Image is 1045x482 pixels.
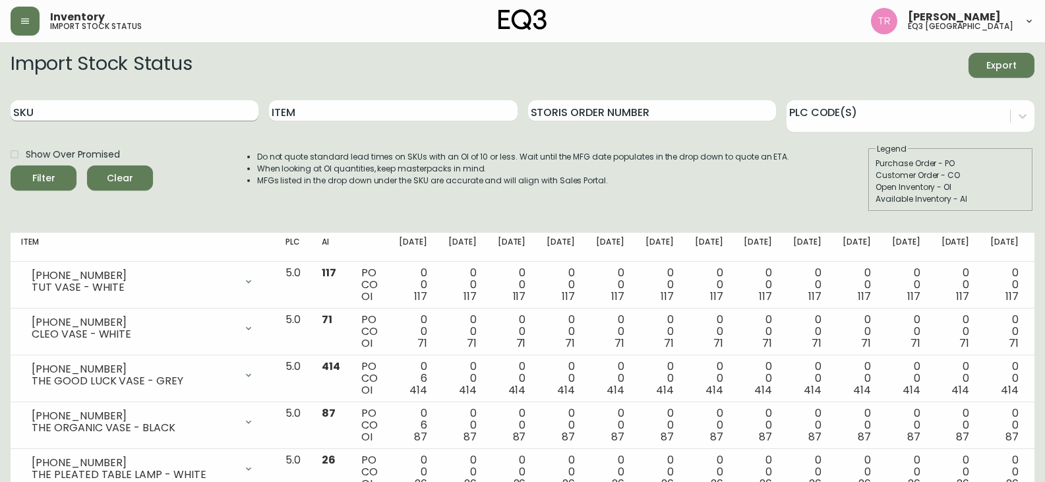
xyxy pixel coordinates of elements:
[32,375,235,387] div: THE GOOD LUCK VASE - GREY
[32,422,235,434] div: THE ORGANIC VASE - BLACK
[635,233,684,262] th: [DATE]
[645,407,674,443] div: 0 0
[908,12,1001,22] span: [PERSON_NAME]
[399,267,427,303] div: 0 0
[695,361,723,396] div: 0 0
[959,336,969,351] span: 71
[275,233,311,262] th: PLC
[733,233,783,262] th: [DATE]
[498,361,526,396] div: 0 0
[710,289,723,304] span: 117
[876,181,1026,193] div: Open Inventory - OI
[21,314,264,343] div: [PHONE_NUMBER]CLEO VASE - WHITE
[990,267,1019,303] div: 0 0
[1005,289,1019,304] span: 117
[903,382,920,398] span: 414
[98,170,142,187] span: Clear
[32,328,235,340] div: CLEO VASE - WHITE
[876,193,1026,205] div: Available Inventory - AI
[990,314,1019,349] div: 0 0
[705,382,723,398] span: 414
[941,407,970,443] div: 0 0
[459,382,477,398] span: 414
[399,361,427,396] div: 0 6
[322,359,340,374] span: 414
[21,267,264,296] div: [PHONE_NUMBER]TUT VASE - WHITE
[611,289,624,304] span: 117
[361,407,378,443] div: PO CO
[414,289,427,304] span: 117
[607,382,624,398] span: 414
[361,336,373,351] span: OI
[858,289,871,304] span: 117
[399,314,427,349] div: 0 0
[32,363,235,375] div: [PHONE_NUMBER]
[547,361,575,396] div: 0 0
[645,361,674,396] div: 0 0
[907,429,920,444] span: 87
[32,410,235,422] div: [PHONE_NUMBER]
[695,267,723,303] div: 0 0
[793,314,821,349] div: 0 0
[361,429,373,444] span: OI
[843,267,871,303] div: 0 0
[1001,382,1019,398] span: 414
[399,407,427,443] div: 0 6
[361,382,373,398] span: OI
[596,361,624,396] div: 0 0
[664,336,674,351] span: 71
[1009,336,1019,351] span: 71
[892,267,920,303] div: 0 0
[361,289,373,304] span: OI
[417,336,427,351] span: 71
[596,267,624,303] div: 0 0
[448,314,477,349] div: 0 0
[275,309,311,355] td: 5.0
[892,407,920,443] div: 0 0
[744,314,772,349] div: 0 0
[596,407,624,443] div: 0 0
[467,336,477,351] span: 71
[793,407,821,443] div: 0 0
[516,336,526,351] span: 71
[487,233,537,262] th: [DATE]
[498,314,526,349] div: 0 0
[32,282,235,293] div: TUT VASE - WHITE
[513,429,526,444] span: 87
[843,314,871,349] div: 0 0
[614,336,624,351] span: 71
[21,361,264,390] div: [PHONE_NUMBER]THE GOOD LUCK VASE - GREY
[11,166,76,191] button: Filter
[322,452,336,467] span: 26
[275,262,311,309] td: 5.0
[611,429,624,444] span: 87
[941,314,970,349] div: 0 0
[832,233,881,262] th: [DATE]
[409,382,427,398] span: 414
[50,12,105,22] span: Inventory
[275,402,311,449] td: 5.0
[754,382,772,398] span: 414
[876,143,908,155] legend: Legend
[661,289,674,304] span: 117
[463,289,477,304] span: 117
[645,267,674,303] div: 0 0
[32,170,55,187] div: Filter
[661,429,674,444] span: 87
[26,148,120,162] span: Show Over Promised
[980,233,1029,262] th: [DATE]
[275,355,311,402] td: 5.0
[322,265,336,280] span: 117
[448,361,477,396] div: 0 0
[804,382,821,398] span: 414
[32,316,235,328] div: [PHONE_NUMBER]
[656,382,674,398] span: 414
[956,429,969,444] span: 87
[565,336,575,351] span: 71
[979,57,1024,74] span: Export
[911,336,920,351] span: 71
[941,361,970,396] div: 0 0
[759,289,772,304] span: 117
[547,407,575,443] div: 0 0
[257,151,790,163] li: Do not quote standard lead times on SKUs with an OI of 10 or less. Wait until the MFG date popula...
